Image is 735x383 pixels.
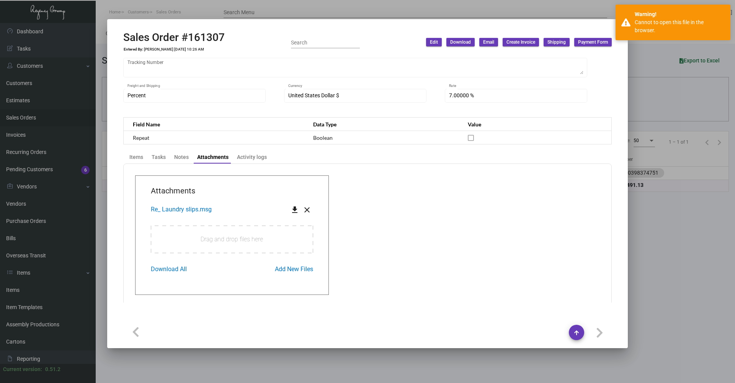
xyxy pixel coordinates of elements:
div: Tasks [152,153,166,161]
button: Download All [145,262,193,276]
td: Entered By: [123,47,144,52]
h2: Sales Order #161307 [123,31,225,44]
button: Create Invoice [503,38,539,46]
span: Percent [127,92,146,98]
th: Field Name [124,118,306,131]
th: Value [460,118,612,131]
button: Re_ Laundry slips.msg [145,203,218,216]
div: Activity logs [237,153,267,161]
th: Data Type [305,118,460,131]
span: Edit [430,39,438,46]
div: Attachments [197,153,229,161]
span: Add New Files [275,265,313,273]
button: Shipping [544,38,570,46]
td: [PERSON_NAME] [DATE] 10:26 AM [144,47,204,52]
span: Email [483,39,494,46]
div: 0.51.2 [45,365,60,373]
span: Boolean [313,134,333,141]
div: Items [129,153,143,161]
button: Download [446,38,475,46]
button: Add New Files [269,262,319,276]
mat-icon: get_app [290,205,299,214]
mat-icon: close [302,205,312,214]
button: Payment Form [574,38,612,46]
span: Repeat [133,134,149,141]
div: Notes [174,153,189,161]
span: Shipping [547,39,566,46]
button: Email [479,38,498,46]
span: Drag and drop files here [201,236,263,243]
span: Payment Form [578,39,608,46]
span: Attachments [151,185,313,196]
div: Warning! [635,10,725,18]
span: Create Invoice [506,39,535,46]
button: Edit [426,38,442,46]
span: Download [450,39,471,46]
div: Cannot to open this file in the browser. [635,18,725,34]
span: Download All [151,265,187,273]
div: Current version: [3,365,42,373]
span: Re_ Laundry slips.msg [151,206,212,213]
